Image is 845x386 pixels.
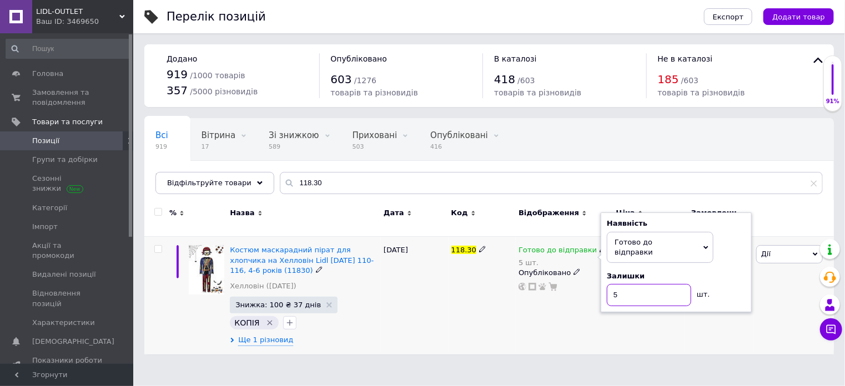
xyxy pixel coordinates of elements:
[704,8,753,25] button: Експорт
[494,54,537,63] span: В каталозі
[494,73,515,86] span: 418
[451,246,477,254] span: 118.30
[202,143,235,151] span: 17
[189,245,224,294] img: Костюм маскарадный пират для мальчика на Хэллоуин Lidl Halloween 110-116, 4-6 лет (11830)
[155,172,232,182] span: Женская одежда
[32,355,103,375] span: Показники роботи компанії
[772,13,825,21] span: Додати товар
[763,8,834,25] button: Додати товар
[32,270,96,280] span: Видалені позиції
[234,318,259,327] span: КОПІЯ
[519,258,607,267] div: 5 шт.
[331,73,352,86] span: 603
[32,203,67,213] span: Категорії
[658,54,713,63] span: Не в каталозі
[32,155,98,165] span: Групи та добірки
[451,208,468,218] span: Код
[32,174,103,194] span: Сезонні знижки
[331,88,418,97] span: товарів та різновидів
[230,208,254,218] span: Назва
[190,87,258,96] span: / 5000 різновидів
[824,98,842,105] div: 91%
[384,208,404,218] span: Дата
[269,130,319,140] span: Зі знижкою
[32,136,59,146] span: Позиції
[32,222,58,232] span: Імпорт
[269,143,319,151] span: 589
[169,208,177,218] span: %
[607,271,746,281] div: Залишки
[519,246,597,257] span: Готово до відправки
[519,208,579,218] span: Відображення
[658,73,679,86] span: 185
[820,318,842,341] button: Чат з покупцем
[354,76,376,85] span: / 1276
[265,318,274,327] svg: Видалити мітку
[32,69,63,79] span: Головна
[167,54,197,63] span: Додано
[32,117,103,127] span: Товари та послуги
[615,238,653,256] span: Готово до відправки
[36,17,133,27] div: Ваш ID: 3469650
[230,281,296,291] a: Хелловін ([DATE])
[32,337,114,347] span: [DEMOGRAPHIC_DATA]
[167,11,266,23] div: Перелік позицій
[167,179,252,187] span: Відфільтруйте товари
[681,76,698,85] span: / 603
[658,88,745,97] span: товарів та різновидів
[494,88,581,97] span: товарів та різновидів
[190,71,245,80] span: / 1000 товарів
[235,301,321,308] span: Знижка: 100 ₴ 37 днів
[353,143,398,151] span: 503
[230,246,374,274] a: Костюм маскарадний пірат для хлопчика на Хелловін Lidl [DATE] 110-116, 4-6 років (11830)
[167,84,188,97] span: 357
[202,130,235,140] span: Вітрина
[155,143,168,151] span: 919
[32,88,103,108] span: Замовлення та повідомлення
[32,241,103,261] span: Акції та промокоди
[32,318,95,328] span: Характеристики
[691,284,713,299] div: шт.
[6,39,131,59] input: Пошук
[331,54,388,63] span: Опубліковано
[381,237,449,354] div: [DATE]
[761,250,771,258] span: Дії
[713,13,744,21] span: Експорт
[353,130,398,140] span: Приховані
[517,76,535,85] span: / 603
[691,208,739,228] span: Замовлення
[430,143,488,151] span: 416
[280,172,823,194] input: Пошук по назві позиції, артикулу і пошуковим запитам
[607,219,746,228] div: Наявність
[32,288,103,308] span: Відновлення позицій
[155,130,168,140] span: Всі
[36,7,119,17] span: LIDL-OUTLET
[167,68,188,81] span: 919
[519,268,611,278] div: Опубліковано
[430,130,488,140] span: Опубліковані
[238,335,293,346] span: Ще 1 різновид
[616,208,635,218] span: Ціна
